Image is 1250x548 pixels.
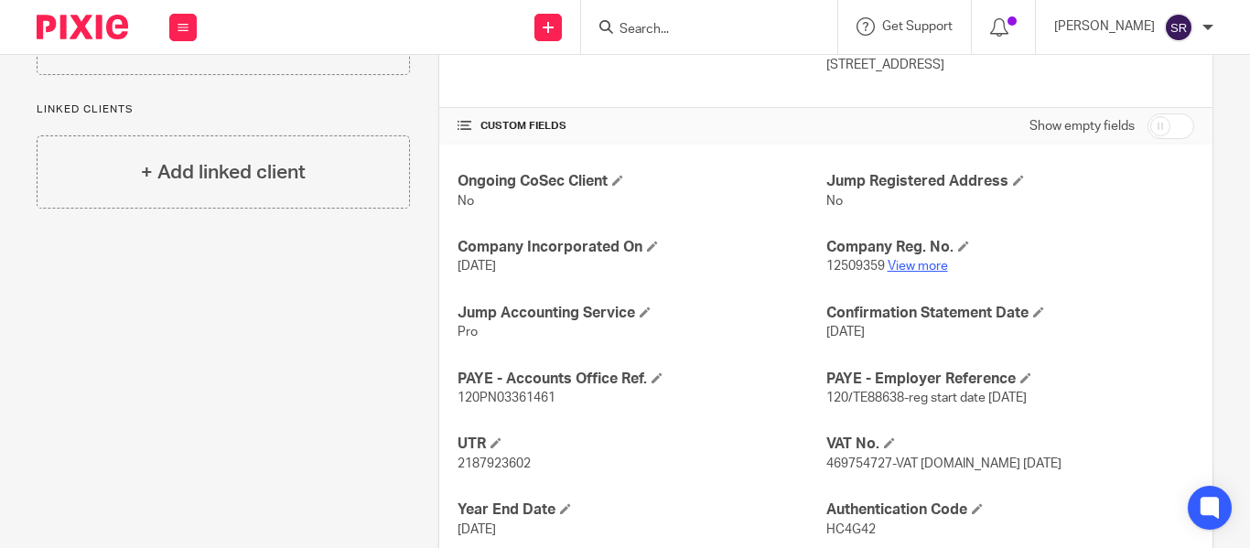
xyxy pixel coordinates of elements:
[458,370,825,389] h4: PAYE - Accounts Office Ref.
[458,195,474,208] span: No
[826,370,1194,389] h4: PAYE - Employer Reference
[826,435,1194,454] h4: VAT No.
[826,326,865,338] span: [DATE]
[1164,13,1193,42] img: svg%3E
[458,500,825,520] h4: Year End Date
[888,260,948,273] a: View more
[826,195,843,208] span: No
[458,260,496,273] span: [DATE]
[826,523,876,536] span: HC4G42
[826,392,1027,404] span: 120/TE88638-reg start date [DATE]
[826,304,1194,323] h4: Confirmation Statement Date
[826,238,1194,257] h4: Company Reg. No.
[826,500,1194,520] h4: Authentication Code
[618,22,782,38] input: Search
[882,20,953,33] span: Get Support
[458,392,555,404] span: 120PN03361461
[826,260,885,273] span: 12509359
[826,56,1194,74] p: [STREET_ADDRESS]
[1054,17,1155,36] p: [PERSON_NAME]
[826,457,1061,470] span: 469754727-VAT [DOMAIN_NAME] [DATE]
[458,457,531,470] span: 2187923602
[458,326,478,338] span: Pro
[141,158,306,187] h4: + Add linked client
[458,238,825,257] h4: Company Incorporated On
[458,304,825,323] h4: Jump Accounting Service
[826,172,1194,191] h4: Jump Registered Address
[458,119,825,134] h4: CUSTOM FIELDS
[458,435,825,454] h4: UTR
[1029,117,1135,135] label: Show empty fields
[37,15,128,39] img: Pixie
[458,172,825,191] h4: Ongoing CoSec Client
[37,102,410,117] p: Linked clients
[458,523,496,536] span: [DATE]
